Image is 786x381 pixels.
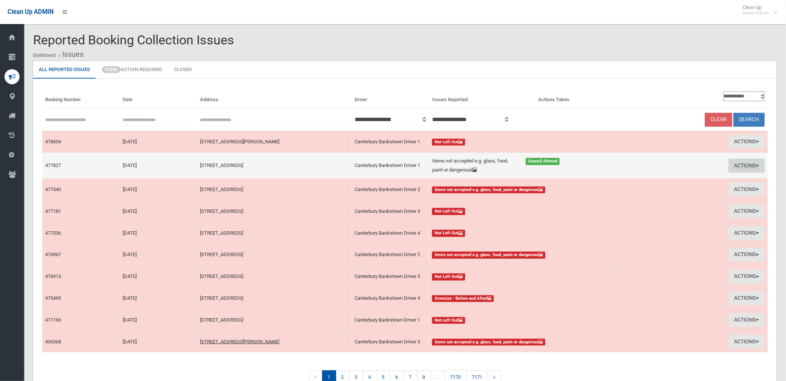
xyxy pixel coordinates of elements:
[432,250,610,259] a: Items not accepted e.g. glass, food, paint or dangerous
[45,162,61,168] a: 477827
[120,244,197,266] td: [DATE]
[42,88,120,108] th: Booking Number
[120,309,197,331] td: [DATE]
[197,179,352,200] td: [STREET_ADDRESS]
[120,331,197,352] td: [DATE]
[432,317,465,324] span: Not Left Out
[429,88,536,108] th: Issues Reported
[729,159,765,173] button: Actions
[96,61,168,79] a: 65286Action Required
[120,179,197,200] td: [DATE]
[432,339,545,346] span: Items not accepted e.g. glass, food, paint or dangerous
[197,309,352,331] td: [STREET_ADDRESS]
[729,135,765,149] button: Actions
[352,153,430,179] td: Canterbury Bankstown Driver 1
[120,200,197,222] td: [DATE]
[432,207,610,216] a: Not Left Out
[120,266,197,287] td: [DATE]
[432,294,610,303] a: Oversize - Before and After
[45,139,61,144] a: 478354
[432,295,494,302] span: Oversize - Before and After
[432,337,610,346] a: Items not accepted e.g. glass, food, paint or dangerous
[739,5,777,16] span: Clean Up
[120,153,197,179] td: [DATE]
[45,295,61,301] a: 475495
[120,222,197,244] td: [DATE]
[729,291,765,305] button: Actions
[45,230,61,236] a: 477036
[352,266,430,287] td: Canterbury Bankstown Driver 3
[729,182,765,196] button: Actions
[352,179,430,200] td: Canterbury Bankstown Driver 2
[432,156,610,175] a: Items not accepted e.g. glass, food, paint or dangerous Council Alerted
[705,113,733,127] a: Clear
[729,313,765,327] button: Actions
[33,53,56,58] a: Dashboard
[197,88,352,108] th: Address
[352,200,430,222] td: Canterbury Bankstown Driver 3
[432,252,545,259] span: Items not accepted e.g. glass, food, paint or dangerous
[352,88,430,108] th: Driver
[432,316,610,325] a: Not Left Out
[432,229,610,238] a: Not Left Out
[729,270,765,284] button: Actions
[197,222,352,244] td: [STREET_ADDRESS]
[536,88,613,108] th: Actions Taken
[120,88,197,108] th: Date
[428,156,521,175] div: Items not accepted e.g. glass, food, paint or dangerous
[8,8,53,15] span: Clean Up ADMIN
[197,287,352,309] td: [STREET_ADDRESS]
[45,339,61,345] a: 436368
[352,287,430,309] td: Canterbury Bankstown Driver 4
[432,137,610,146] a: Not Left Out
[432,187,545,194] span: Items not accepted e.g. glass, food, paint or dangerous
[352,222,430,244] td: Canterbury Bankstown Driver 4
[197,331,352,352] td: [STREET_ADDRESS][PERSON_NAME]
[432,139,465,146] span: Not Left Out
[197,266,352,287] td: [STREET_ADDRESS]
[352,131,430,153] td: Canterbury Bankstown Driver 1
[197,153,352,179] td: [STREET_ADDRESS]
[102,66,120,73] span: 65286
[432,208,465,215] span: Not Left Out
[33,61,96,79] a: All Reported Issues
[526,158,560,165] span: Council Alerted
[432,230,465,237] span: Not Left Out
[729,204,765,218] button: Actions
[432,273,465,281] span: Not Left Out
[45,252,61,257] a: 476967
[743,10,769,16] small: Super Admin
[729,248,765,262] button: Actions
[197,200,352,222] td: [STREET_ADDRESS]
[352,244,430,266] td: Canterbury Bankstown Driver 2
[197,131,352,153] td: [STREET_ADDRESS][PERSON_NAME]
[33,32,234,47] span: Reported Booking Collection Issues
[197,244,352,266] td: [STREET_ADDRESS]
[45,273,61,279] a: 476915
[352,309,430,331] td: Canterbury Bankstown Driver 1
[168,61,197,79] a: Closed
[729,226,765,240] button: Actions
[432,272,610,281] a: Not Left Out
[729,335,765,349] button: Actions
[120,131,197,153] td: [DATE]
[57,47,84,61] li: Issues
[120,287,197,309] td: [DATE]
[432,185,610,194] a: Items not accepted e.g. glass, food, paint or dangerous
[734,113,765,127] button: Search
[45,317,61,323] a: 471196
[352,331,430,352] td: Canterbury Bankstown Driver 3
[45,187,61,192] a: 477340
[45,208,61,214] a: 477181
